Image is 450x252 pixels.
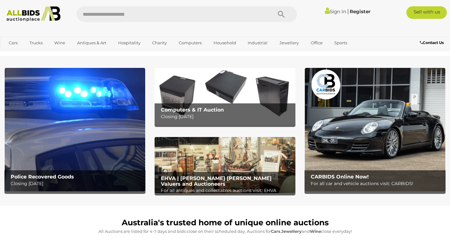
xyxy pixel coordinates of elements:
[275,38,303,48] a: Jewellery
[5,48,57,58] a: [GEOGRAPHIC_DATA]
[73,38,110,48] a: Antiques & Art
[305,68,445,191] a: CARBIDS Online Now! CARBIDS Online Now! For all car and vehicle auctions visit: CARBIDS!
[161,175,272,187] b: EHVA | [PERSON_NAME] [PERSON_NAME] Valuers and Auctioneers
[50,38,69,48] a: Wine
[209,38,240,48] a: Household
[266,6,297,22] button: Search
[161,113,293,121] p: Closing [DATE]
[307,38,327,48] a: Office
[5,38,22,48] a: Cars
[311,174,369,180] b: CARBIDS Online Now!
[244,38,272,48] a: Industrial
[148,38,171,48] a: Charity
[5,68,145,191] a: Police Recovered Goods Police Recovered Goods Closing [DATE]
[311,180,442,188] p: For all car and vehicle auctions visit: CARBIDS!
[281,229,302,234] strong: Jewellery
[347,8,349,15] span: |
[11,174,74,180] b: Police Recovered Goods
[175,38,206,48] a: Computers
[5,68,145,191] img: Police Recovered Goods
[305,68,445,191] img: CARBIDS Online Now!
[114,38,145,48] a: Hospitality
[25,38,47,48] a: Trucks
[420,39,445,46] a: Contact Us
[325,8,346,14] a: Sign In
[155,68,295,124] a: Computers & IT Auction Computers & IT Auction Closing [DATE]
[3,6,64,22] img: Allbids.com.au
[330,38,351,48] a: Sports
[155,68,295,124] img: Computers & IT Auction
[8,218,442,227] h1: Australia's trusted home of unique online auctions
[155,137,295,194] img: EHVA | Evans Hastings Valuers and Auctioneers
[271,229,280,234] strong: Cars
[406,6,447,19] a: Sell with us
[420,40,444,45] b: Contact Us
[161,187,293,194] p: For all antiques and collectables auctions visit: EHVA
[11,180,142,188] p: Closing [DATE]
[161,107,224,113] b: Computers & IT Auction
[350,8,370,14] a: Register
[8,228,442,235] p: All Auctions are listed for 4-7 days and bids close on their scheduled day. Auctions for , and cl...
[155,137,295,194] a: EHVA | Evans Hastings Valuers and Auctioneers EHVA | [PERSON_NAME] [PERSON_NAME] Valuers and Auct...
[310,229,321,234] strong: Wine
